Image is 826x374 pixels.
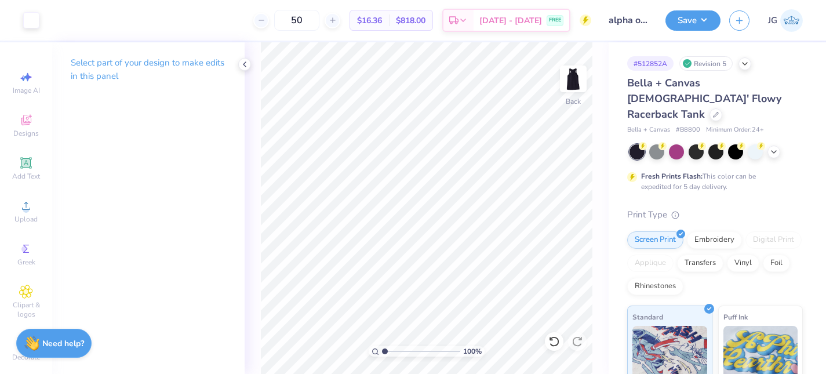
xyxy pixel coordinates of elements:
span: Bella + Canvas [627,125,670,135]
div: This color can be expedited for 5 day delivery. [641,171,784,192]
span: JG [768,14,777,27]
div: Vinyl [727,255,759,272]
input: Untitled Design [600,9,657,32]
p: Select part of your design to make edits in this panel [71,56,226,83]
span: Standard [632,311,663,323]
button: Save [665,10,721,31]
div: Applique [627,255,674,272]
div: Screen Print [627,231,683,249]
img: Back [562,67,585,90]
span: Designs [13,129,39,138]
span: Add Text [12,172,40,181]
span: [DATE] - [DATE] [479,14,542,27]
div: Back [566,96,581,107]
div: # 512852A [627,56,674,71]
span: Greek [17,257,35,267]
div: Embroidery [687,231,742,249]
span: Decorate [12,353,40,362]
input: – – [274,10,319,31]
div: Transfers [677,255,723,272]
strong: Fresh Prints Flash: [641,172,703,181]
span: Image AI [13,86,40,95]
a: JG [768,9,803,32]
span: $818.00 [396,14,425,27]
div: Rhinestones [627,278,683,295]
div: Print Type [627,208,803,222]
strong: Need help? [42,338,84,349]
span: Bella + Canvas [DEMOGRAPHIC_DATA]' Flowy Racerback Tank [627,76,781,121]
span: Puff Ink [723,311,748,323]
span: $16.36 [357,14,382,27]
span: FREE [549,16,561,24]
div: Digital Print [745,231,802,249]
div: Foil [763,255,790,272]
span: Clipart & logos [6,300,46,319]
span: Upload [14,215,38,224]
span: 100 % [463,346,482,357]
img: Jazmin Gatus [780,9,803,32]
span: # B8800 [676,125,700,135]
div: Revision 5 [679,56,733,71]
span: Minimum Order: 24 + [706,125,764,135]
